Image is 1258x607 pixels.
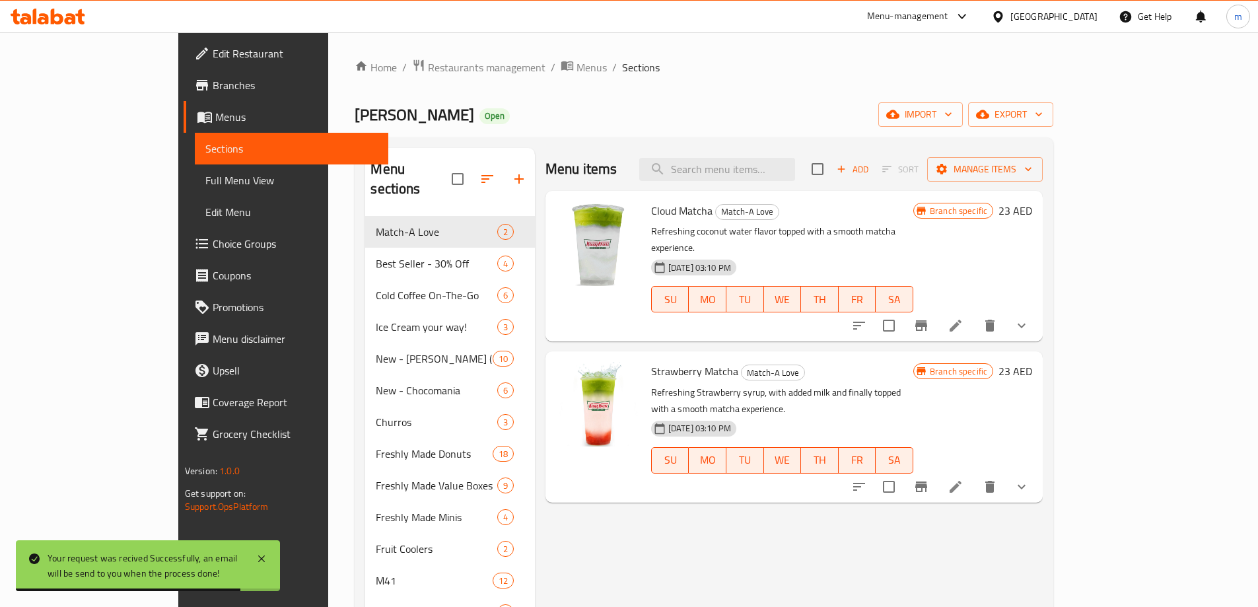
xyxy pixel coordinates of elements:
[213,268,378,283] span: Coupons
[376,509,497,525] span: Freshly Made Minis
[376,541,497,557] div: Fruit Coolers
[551,59,555,75] li: /
[184,355,388,386] a: Upsell
[497,541,514,557] div: items
[195,133,388,164] a: Sections
[479,108,510,124] div: Open
[365,375,534,406] div: New - Chocomania6
[213,394,378,410] span: Coverage Report
[365,216,534,248] div: Match-A Love2
[651,447,689,474] button: SU
[694,450,721,470] span: MO
[1006,310,1037,341] button: show more
[213,46,378,61] span: Edit Restaurant
[497,478,514,493] div: items
[689,447,726,474] button: MO
[948,479,963,495] a: Edit menu item
[835,162,870,177] span: Add
[365,279,534,311] div: Cold Coffee On-The-Go6
[213,236,378,252] span: Choice Groups
[948,318,963,334] a: Edit menu item
[498,543,513,555] span: 2
[376,478,497,493] span: Freshly Made Value Boxes
[376,414,497,430] div: Churros
[195,164,388,196] a: Full Menu View
[844,450,871,470] span: FR
[905,310,937,341] button: Branch-specific-item
[968,102,1053,127] button: export
[503,163,535,195] button: Add section
[663,422,736,435] span: [DATE] 03:10 PM
[213,426,378,442] span: Grocery Checklist
[213,77,378,93] span: Branches
[498,289,513,302] span: 6
[444,165,472,193] span: Select all sections
[715,204,779,220] div: Match-A Love
[376,224,497,240] span: Match-A Love
[365,470,534,501] div: Freshly Made Value Boxes9
[498,258,513,270] span: 4
[493,351,514,367] div: items
[184,260,388,291] a: Coupons
[556,362,641,446] img: Strawberry Matcha
[184,418,388,450] a: Grocery Checklist
[925,365,993,378] span: Branch specific
[365,565,534,596] div: M4112
[764,447,802,474] button: WE
[831,159,874,180] button: Add
[376,351,492,367] span: New - [PERSON_NAME] ([GEOGRAPHIC_DATA])
[545,159,617,179] h2: Menu items
[806,290,833,309] span: TH
[493,573,514,589] div: items
[355,100,474,129] span: [PERSON_NAME]
[689,286,726,312] button: MO
[184,101,388,133] a: Menus
[402,59,407,75] li: /
[365,501,534,533] div: Freshly Made Minis4
[365,248,534,279] div: Best Seller - 30% Off4
[213,331,378,347] span: Menu disclaimer
[493,446,514,462] div: items
[498,416,513,429] span: 3
[651,384,913,417] p: Refreshing Strawberry syrup, with added milk and finally topped with a smooth matcha experience.
[927,157,1043,182] button: Manage items
[732,450,759,470] span: TU
[804,155,831,183] span: Select section
[479,110,510,122] span: Open
[493,575,513,587] span: 12
[657,290,684,309] span: SU
[875,312,903,339] span: Select to update
[205,141,378,157] span: Sections
[493,353,513,365] span: 10
[365,438,534,470] div: Freshly Made Donuts18
[839,447,876,474] button: FR
[365,311,534,343] div: Ice Cream your way!3
[806,450,833,470] span: TH
[843,310,875,341] button: sort-choices
[726,447,764,474] button: TU
[561,59,607,76] a: Menus
[365,406,534,438] div: Churros3
[213,363,378,378] span: Upsell
[376,287,497,303] span: Cold Coffee On-The-Go
[974,310,1006,341] button: delete
[428,59,545,75] span: Restaurants management
[1014,479,1030,495] svg: Show Choices
[219,462,240,480] span: 1.0.0
[726,286,764,312] button: TU
[742,365,804,380] span: Match-A Love
[876,286,913,312] button: SA
[184,291,388,323] a: Promotions
[881,450,908,470] span: SA
[376,319,497,335] span: Ice Cream your way!
[376,256,497,271] span: Best Seller - 30% Off
[1006,471,1037,503] button: show more
[185,462,217,480] span: Version:
[185,498,269,515] a: Support.OpsPlatform
[769,450,796,470] span: WE
[184,228,388,260] a: Choice Groups
[875,473,903,501] span: Select to update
